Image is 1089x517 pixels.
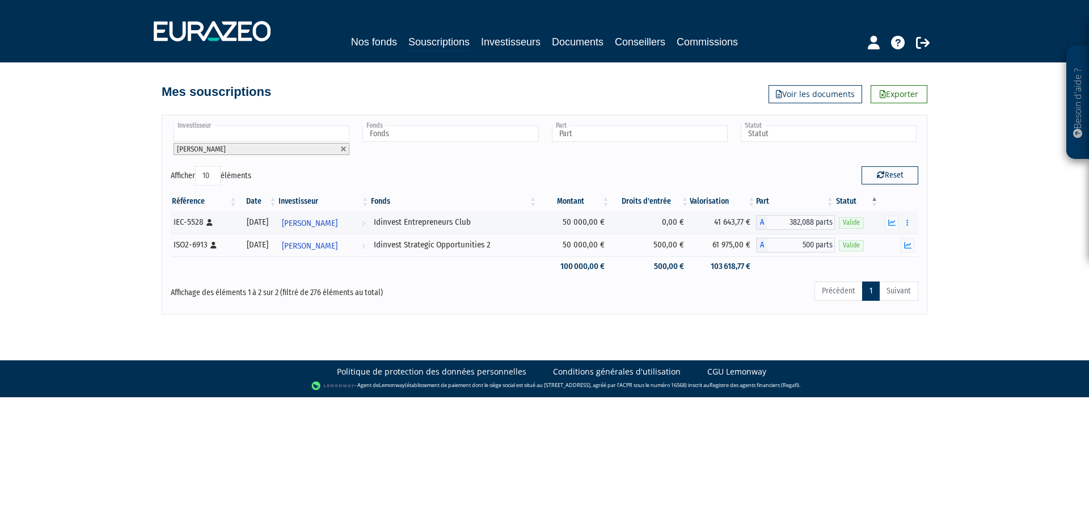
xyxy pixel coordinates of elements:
[162,85,271,99] h4: Mes souscriptions
[277,234,370,257] a: [PERSON_NAME]
[242,216,273,228] div: [DATE]
[756,215,767,230] span: A
[690,192,756,211] th: Valorisation: activer pour trier la colonne par ordre croissant
[370,192,538,211] th: Fonds: activer pour trier la colonne par ordre croissant
[677,34,738,50] a: Commissions
[242,239,273,251] div: [DATE]
[862,166,918,184] button: Reset
[374,216,534,228] div: Idinvest Entrepreneurs Club
[839,240,864,251] span: Valide
[361,236,365,257] i: Voir l'investisseur
[839,217,864,228] span: Valide
[610,211,690,234] td: 0,00 €
[756,215,835,230] div: A - Idinvest Entrepreneurs Club
[171,166,251,186] label: Afficher éléments
[835,192,879,211] th: Statut : activer pour trier la colonne par ordre d&eacute;croissant
[707,366,766,377] a: CGU Lemonway
[282,213,337,234] span: [PERSON_NAME]
[756,238,835,253] div: A - Idinvest Strategic Opportunities 2
[538,192,610,211] th: Montant: activer pour trier la colonne par ordre croissant
[610,192,690,211] th: Droits d'entrée: activer pour trier la colonne par ordre croissant
[282,236,337,257] span: [PERSON_NAME]
[374,239,534,251] div: Idinvest Strategic Opportunities 2
[862,281,880,301] a: 1
[610,234,690,257] td: 500,00 €
[756,192,835,211] th: Part: activer pour trier la colonne par ordre croissant
[171,280,472,299] div: Affichage des éléments 1 à 2 sur 2 (filtré de 276 éléments au total)
[177,145,226,153] span: [PERSON_NAME]
[408,34,470,52] a: Souscriptions
[690,234,756,257] td: 61 975,00 €
[277,192,370,211] th: Investisseur: activer pour trier la colonne par ordre croissant
[154,21,271,41] img: 1732889491-logotype_eurazeo_blanc_rvb.png
[538,234,610,257] td: 50 000,00 €
[756,238,767,253] span: A
[311,380,355,392] img: logo-lemonway.png
[379,381,405,389] a: Lemonway
[351,34,397,50] a: Nos fonds
[690,257,756,276] td: 103 618,77 €
[171,192,238,211] th: Référence : activer pour trier la colonne par ordre croissant
[553,366,681,377] a: Conditions générales d'utilisation
[710,381,799,389] a: Registre des agents financiers (Regafi)
[277,211,370,234] a: [PERSON_NAME]
[361,213,365,234] i: Voir l'investisseur
[615,34,665,50] a: Conseillers
[174,216,234,228] div: IEC-5528
[610,257,690,276] td: 500,00 €
[195,166,221,186] select: Afficheréléments
[538,211,610,234] td: 50 000,00 €
[206,219,213,226] i: [Français] Personne physique
[538,257,610,276] td: 100 000,00 €
[11,380,1078,392] div: - Agent de (établissement de paiement dont le siège social est situé au [STREET_ADDRESS], agréé p...
[769,85,862,103] a: Voir les documents
[552,34,603,50] a: Documents
[238,192,277,211] th: Date: activer pour trier la colonne par ordre croissant
[767,238,835,253] span: 500 parts
[1071,52,1084,154] p: Besoin d'aide ?
[481,34,541,50] a: Investisseurs
[767,215,835,230] span: 382,088 parts
[337,366,526,377] a: Politique de protection des données personnelles
[690,211,756,234] td: 41 643,77 €
[174,239,234,251] div: ISO2-6913
[871,85,927,103] a: Exporter
[210,242,217,249] i: [Français] Personne physique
